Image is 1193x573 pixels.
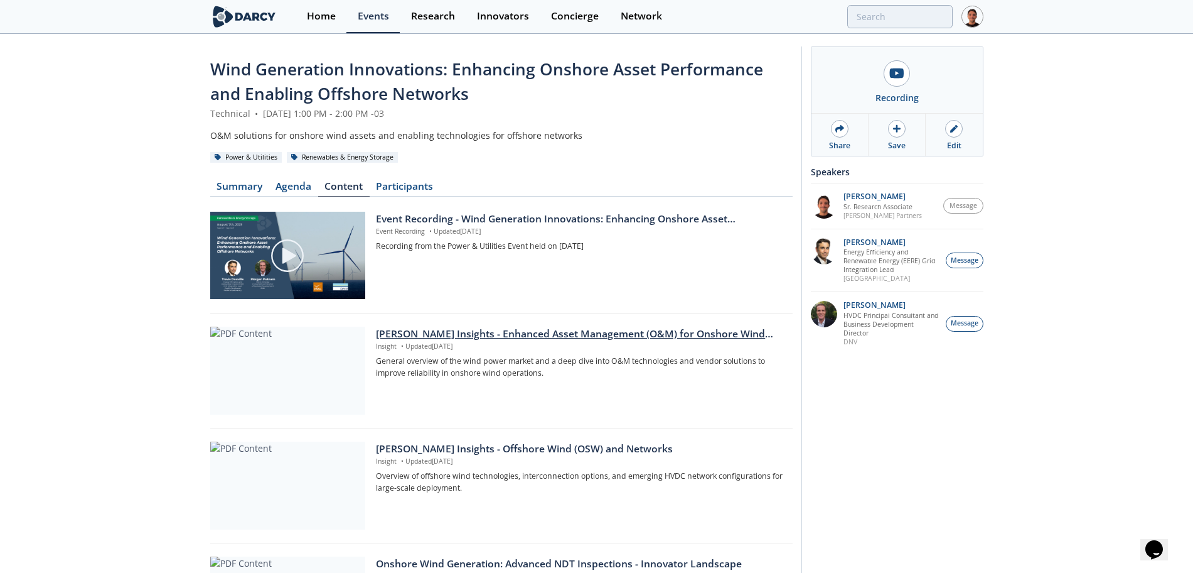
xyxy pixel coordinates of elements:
[376,327,783,342] div: [PERSON_NAME] Insights - Enhanced Asset Management (O&M) for Onshore Wind Farms
[376,356,783,379] p: General overview of the wind power market and a deep dive into O&M technologies and vendor soluti...
[843,238,939,247] p: [PERSON_NAME]
[210,152,282,163] div: Power & Utilities
[843,274,939,283] p: [GEOGRAPHIC_DATA]
[210,58,763,105] span: Wind Generation Innovations: Enhancing Onshore Asset Performance and Enabling Offshore Networks
[843,192,922,201] p: [PERSON_NAME]
[950,201,977,211] span: Message
[847,5,953,28] input: Advanced Search
[843,211,922,220] p: [PERSON_NAME] Partners
[811,161,983,183] div: Speakers
[376,471,783,494] p: Overview of offshore wind technologies, interconnection options, and emerging HVDC network config...
[1140,523,1180,560] iframe: chat widget
[399,342,405,351] span: •
[210,212,793,300] a: Video Content Event Recording - Wind Generation Innovations: Enhancing Onshore Asset Performance ...
[376,557,783,572] div: Onshore Wind Generation: Advanced NDT Inspections - Innovator Landscape
[943,198,983,214] button: Message
[210,129,793,142] div: O&M solutions for onshore wind assets and enabling technologies for offshore networks
[843,248,939,274] p: Energy Efficiency and Renewable Energy (EERE) Grid Integration Lead
[253,107,260,119] span: •
[843,301,939,310] p: [PERSON_NAME]
[376,241,783,252] p: Recording from the Power & Utilities Event held on [DATE]
[376,212,783,227] div: Event Recording - Wind Generation Innovations: Enhancing Onshore Asset Performance and Enabling O...
[411,11,455,21] div: Research
[376,342,783,352] p: Insight Updated [DATE]
[358,11,389,21] div: Events
[621,11,662,21] div: Network
[287,152,399,163] div: Renewables & Energy Storage
[926,114,982,156] a: Edit
[811,301,837,327] img: a7c90837-2c3a-4a26-86b5-b32fe3f4a414
[946,253,983,268] button: Message
[875,91,919,104] div: Recording
[961,6,983,28] img: Profile
[318,182,370,197] a: Content
[210,6,279,28] img: logo-wide.svg
[210,182,269,197] a: Summary
[427,227,434,236] span: •
[307,11,336,21] div: Home
[843,202,922,211] p: Sr. Research Associate
[951,256,978,266] span: Message
[951,319,978,329] span: Message
[210,327,793,415] a: PDF Content [PERSON_NAME] Insights - Enhanced Asset Management (O&M) for Onshore Wind Farms Insig...
[399,457,405,466] span: •
[270,238,305,273] img: play-chapters-gray.svg
[811,238,837,265] img: 76c95a87-c68e-4104-8137-f842964b9bbb
[946,316,983,332] button: Message
[843,337,939,346] p: DNV
[477,11,529,21] div: Innovators
[210,107,793,120] div: Technical [DATE] 1:00 PM - 2:00 PM -03
[947,140,961,151] div: Edit
[811,47,983,113] a: Recording
[551,11,599,21] div: Concierge
[888,140,906,151] div: Save
[829,140,850,151] div: Share
[269,182,318,197] a: Agenda
[376,457,783,467] p: Insight Updated [DATE]
[370,182,440,197] a: Participants
[843,311,939,337] p: HVDC Principal Consultant and Business Development Director
[376,442,783,457] div: [PERSON_NAME] Insights - Offshore Wind (OSW) and Networks
[376,227,783,237] p: Event Recording Updated [DATE]
[210,212,365,299] img: Video Content
[811,192,837,219] img: 26c34c91-05b5-44cd-9eb8-fbe8adb38672
[210,442,793,530] a: PDF Content [PERSON_NAME] Insights - Offshore Wind (OSW) and Networks Insight •Updated[DATE] Over...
